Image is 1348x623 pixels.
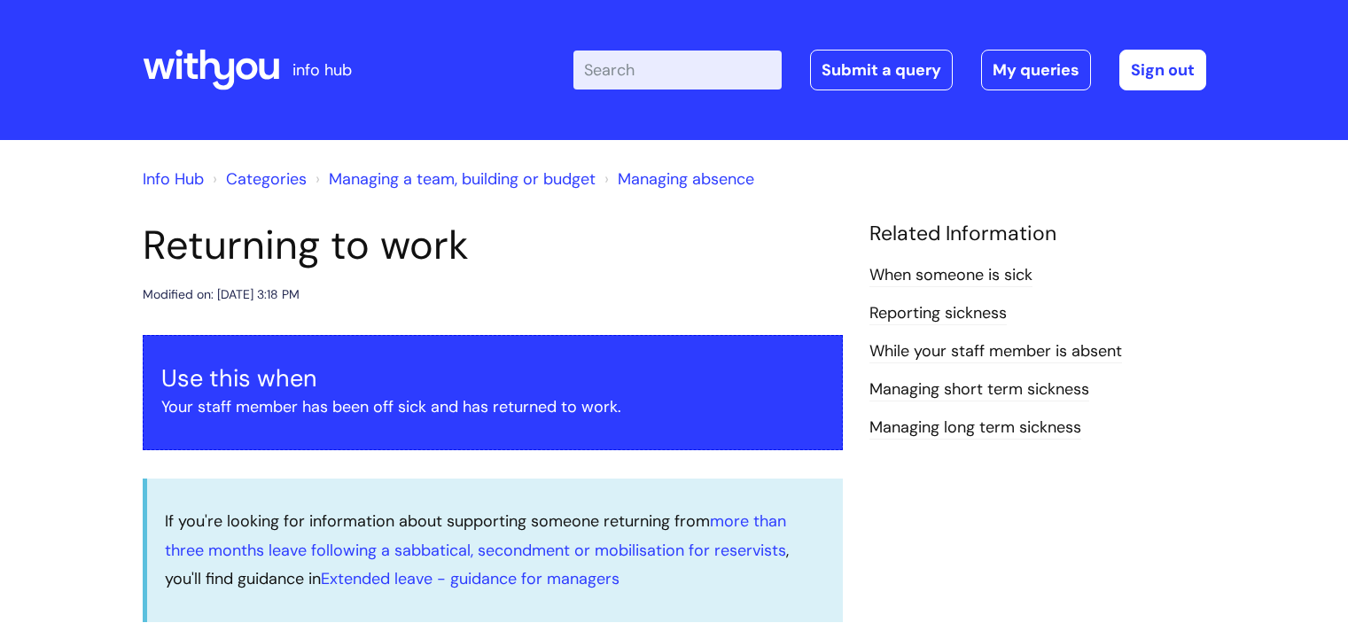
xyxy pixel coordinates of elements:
[311,165,596,193] li: Managing a team, building or budget
[321,568,619,589] a: Extended leave - guidance for managers
[1119,50,1206,90] a: Sign out
[869,222,1206,246] h4: Related Information
[869,417,1081,440] a: Managing long term sickness
[329,168,596,190] a: Managing a team, building or budget
[208,165,307,193] li: Solution home
[981,50,1091,90] a: My queries
[226,168,307,190] a: Categories
[869,378,1089,401] a: Managing short term sickness
[143,222,843,269] h1: Returning to work
[143,168,204,190] a: Info Hub
[810,50,953,90] a: Submit a query
[869,340,1122,363] a: While‌ ‌your‌ ‌staff‌ ‌member‌ ‌is‌ ‌absent‌
[869,302,1007,325] a: Reporting sickness
[292,56,352,84] p: info hub
[161,364,824,393] h3: Use this when
[573,50,1206,90] div: | -
[165,510,786,560] a: more than three months leave following a sabbatical, secondment or mobilisation for reservists
[573,51,782,90] input: Search
[165,507,825,593] p: If you're looking for information about supporting someone returning from , you'll find guidance in
[143,284,300,306] div: Modified on: [DATE] 3:18 PM
[869,264,1032,287] a: When someone is sick
[600,165,754,193] li: Managing absence
[161,393,824,421] p: Your staff member has been off sick and has returned to work.
[618,168,754,190] a: Managing absence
